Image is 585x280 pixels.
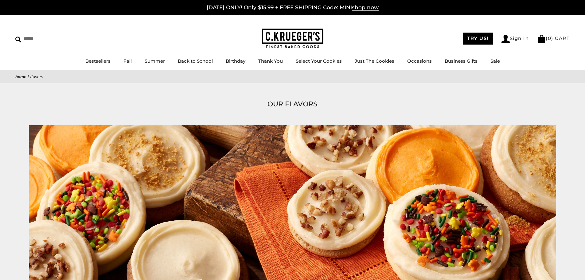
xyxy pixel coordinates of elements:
a: Sale [490,58,500,64]
a: Occasions [407,58,432,64]
img: Account [501,35,510,43]
a: Back to School [178,58,213,64]
img: C.KRUEGER'S [262,29,323,49]
a: Fall [123,58,132,64]
h1: OUR FLAVORS [25,99,560,110]
a: (0) CART [537,35,570,41]
span: Flavors [30,74,43,80]
a: Just The Cookies [355,58,394,64]
a: Bestsellers [85,58,111,64]
a: TRY US! [463,33,493,45]
span: shop now [352,4,379,11]
a: Select Your Cookies [296,58,342,64]
img: Search [15,37,21,42]
a: Thank You [258,58,283,64]
a: [DATE] ONLY! Only $15.99 + FREE SHIPPING Code: MINIshop now [207,4,379,11]
img: Bag [537,35,546,43]
a: Sign In [501,35,529,43]
a: Home [15,74,26,80]
a: Birthday [226,58,245,64]
a: Business Gifts [445,58,478,64]
span: 0 [548,35,552,41]
a: Summer [145,58,165,64]
nav: breadcrumbs [15,73,570,80]
span: | [28,74,29,80]
input: Search [15,34,88,43]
